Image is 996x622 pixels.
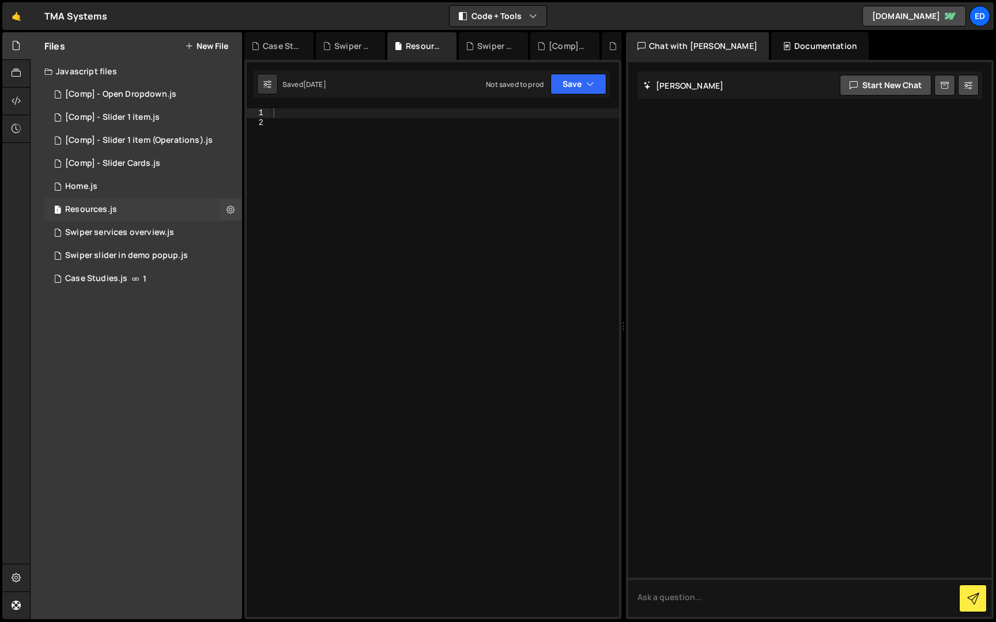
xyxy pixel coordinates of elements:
[65,181,97,192] div: Home.js
[550,74,606,94] button: Save
[44,221,242,244] div: Swiper services overview.js
[44,198,242,221] div: 15745/44306.js
[44,40,65,52] h2: Files
[247,118,271,128] div: 2
[143,274,146,283] span: 1
[65,135,213,146] div: [Comp] - Slider 1 item (Operations).js
[65,251,188,261] div: Swiper slider in demo popup.js
[44,106,242,129] div: 15745/41885.js
[185,41,228,51] button: New File
[303,79,326,89] div: [DATE]
[31,60,242,83] div: Javascript files
[247,108,271,118] div: 1
[477,40,514,52] div: Swiper slider in demo popup.js
[65,204,117,215] div: Resources.js
[65,89,176,100] div: [Comp] - Open Dropdown.js
[840,75,931,96] button: Start new chat
[44,152,242,175] div: 15745/42002.js
[334,40,371,52] div: Swiper services overview.js
[54,206,61,215] span: 1
[44,244,242,267] div: 15745/43499.js
[282,79,326,89] div: Saved
[549,40,586,52] div: [Comp] - Open Dropdown.js
[450,6,546,26] button: Code + Tools
[486,79,544,89] div: Not saved to prod
[44,129,242,152] div: 15745/41948.js
[969,6,990,26] a: Ed
[65,112,160,123] div: [Comp] - Slider 1 item.js
[44,267,242,290] div: 15745/46796.js
[771,32,869,60] div: Documentation
[65,227,174,238] div: Swiper services overview.js
[44,83,242,106] div: 15745/41947.js
[406,40,443,52] div: Resources.js
[65,274,127,284] div: Case Studies.js
[2,2,31,30] a: 🤙
[44,175,242,198] div: 15745/41882.js
[643,80,723,91] h2: [PERSON_NAME]
[862,6,966,26] a: [DOMAIN_NAME]
[44,9,107,23] div: TMA Systems
[65,158,160,169] div: [Comp] - Slider Cards.js
[626,32,769,60] div: Chat with [PERSON_NAME]
[263,40,300,52] div: Case Studies.js
[620,40,657,52] div: [Comp] - Slider 1 item.js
